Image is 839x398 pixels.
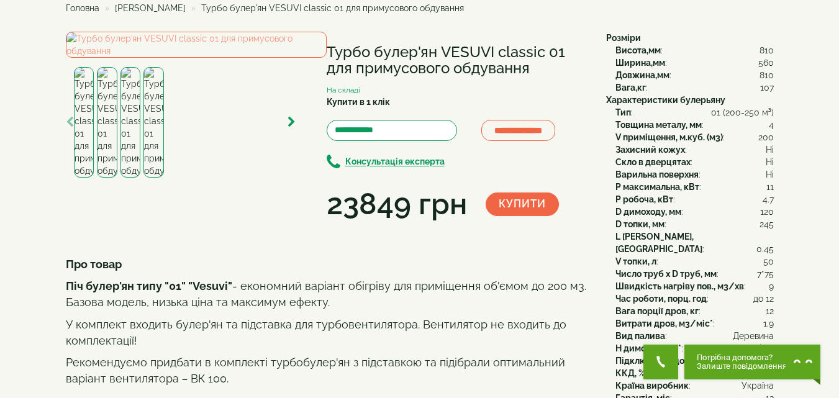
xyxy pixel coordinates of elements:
b: Про товар [66,258,122,271]
div: : [615,292,774,305]
span: 12 [766,305,774,317]
div: : [615,131,774,143]
div: : [615,268,774,280]
span: до 12 [753,292,774,305]
b: ККД, % [615,368,645,378]
div: : [615,230,774,255]
div: 23849 грн [327,183,467,225]
b: Країна виробник [615,381,689,391]
span: 9 [769,280,774,292]
div: : [615,143,774,156]
small: На складі [327,86,360,94]
p: У комплект входить булер'ян та підставка для турбовентилятора. Вентилятор не входить до комплекта... [66,317,587,348]
b: Характеристики булерьяну [606,95,725,105]
b: Підключення до димоходу [615,356,728,366]
div: : [615,44,774,57]
h1: Турбо булер'ян VESUVI classic 01 для примусового обдування [327,44,587,77]
div: : [615,317,774,330]
b: P максимальна, кВт [615,182,699,192]
b: Захисний кожух [615,145,685,155]
div: : [615,305,774,317]
b: Вид палива [615,331,665,341]
span: Україна [741,379,774,392]
div: : [615,379,774,392]
div: : [615,69,774,81]
b: P робоча, кВт [615,194,673,204]
span: Потрібна допомога? [697,353,787,362]
span: 50 [763,255,774,268]
b: Довжина,мм [615,70,669,80]
b: Витрати дров, м3/міс* [615,319,713,328]
b: D димоходу, мм [615,207,681,217]
span: 120 [760,206,774,218]
a: Головна [66,3,99,13]
b: Товщина металу, мм [615,120,702,130]
div: : [615,355,774,367]
span: 4 [769,119,774,131]
span: 1.9 [763,317,774,330]
div: : [615,81,774,94]
span: 0.45 [756,243,774,255]
div: : [615,193,774,206]
span: Ні [766,168,774,181]
button: Chat button [684,345,820,379]
div: : [615,330,774,342]
b: Швидкість нагріву пов., м3/хв [615,281,744,291]
img: Турбо булер'ян VESUVI classic 01 для примусового обдування [143,67,164,178]
span: Ні [766,156,774,168]
span: Деревина [733,330,774,342]
b: Піч булер'ян типу "01" "Vesuvi" [66,279,232,292]
b: Варильна поверхня [615,170,699,179]
span: від 5 [755,342,774,355]
div: : [615,168,774,181]
span: 560 [758,57,774,69]
span: 200 [758,131,774,143]
div: : [615,181,774,193]
img: Турбо булер'ян VESUVI classic 01 для примусового обдування [74,67,94,178]
div: : [615,206,774,218]
span: Ні [766,143,774,156]
b: D топки, мм [615,219,664,229]
b: Ширина,мм [615,58,665,68]
b: Число труб x D труб, мм [615,269,717,279]
div: : [615,106,774,119]
b: V приміщення, м.куб. (м3) [615,132,723,142]
span: Турбо булер'ян VESUVI classic 01 для примусового обдування [201,3,464,13]
p: - економний варіант обігріву для приміщення об'ємом до 200 м3. Базова модель, низька ціна та макс... [66,278,587,310]
span: 810 [760,69,774,81]
div: : [615,367,774,379]
div: : [615,57,774,69]
b: Вага порції дров, кг [615,306,699,316]
span: 107 [760,81,774,94]
div: : [615,255,774,268]
b: Розміри [606,33,641,43]
b: Висота,мм [615,45,661,55]
div: : [615,280,774,292]
b: H димоходу, м** [615,343,681,353]
div: : [615,119,774,131]
label: Купити в 1 клік [327,96,390,108]
img: Турбо булер'ян VESUVI classic 01 для примусового обдування [66,32,327,58]
b: Тип [615,107,631,117]
button: Get Call button [643,345,678,379]
b: Консультація експерта [345,157,445,167]
a: [PERSON_NAME] [115,3,186,13]
button: Купити [486,192,559,216]
b: L [PERSON_NAME], [GEOGRAPHIC_DATA] [615,232,702,254]
div: : [615,342,774,355]
img: Турбо булер'ян VESUVI classic 01 для примусового обдування [120,67,141,178]
span: 245 [760,218,774,230]
span: 4.7 [763,193,774,206]
span: 11 [766,181,774,193]
b: V топки, л [615,256,656,266]
span: 810 [760,44,774,57]
span: Залиште повідомлення [697,362,787,371]
div: : [615,156,774,168]
span: 01 (200-250 м³) [711,106,774,119]
b: Вага,кг [615,83,646,93]
div: : [615,218,774,230]
img: Турбо булер'ян VESUVI classic 01 для примусового обдування [97,67,117,178]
